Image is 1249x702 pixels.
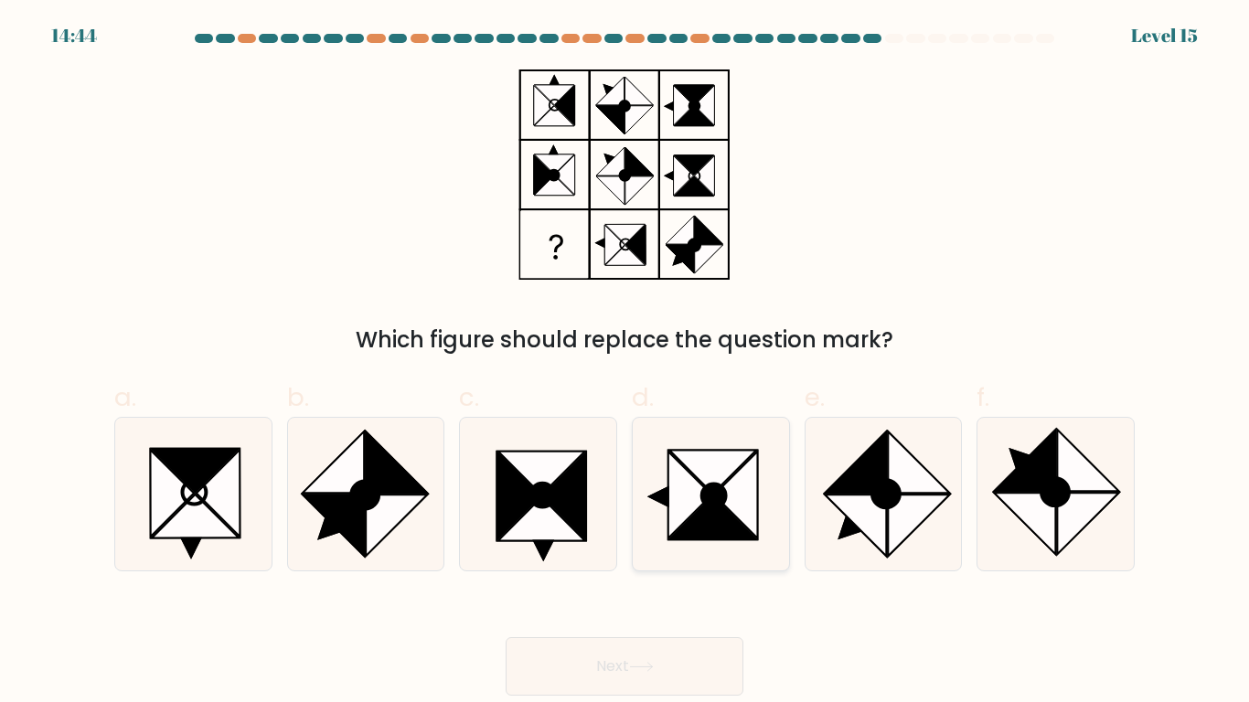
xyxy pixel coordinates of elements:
span: f. [977,379,989,415]
div: Level 15 [1131,22,1198,49]
span: a. [114,379,136,415]
div: Which figure should replace the question mark? [125,324,1124,356]
button: Next [506,637,743,696]
span: b. [287,379,309,415]
span: e. [805,379,825,415]
span: c. [459,379,479,415]
div: 14:44 [51,22,97,49]
span: d. [632,379,654,415]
